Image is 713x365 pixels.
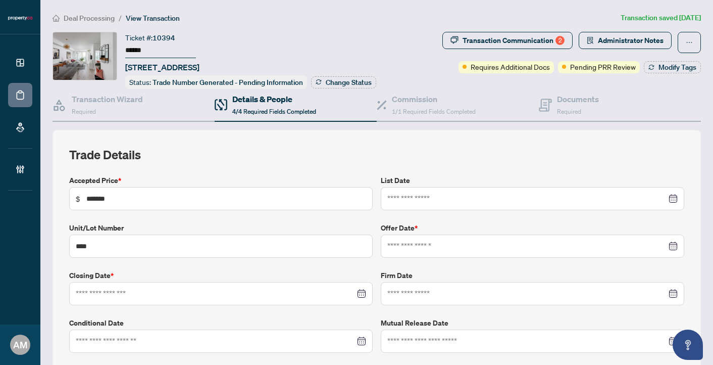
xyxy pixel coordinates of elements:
h4: Commission [392,93,476,105]
span: Deal Processing [64,14,115,23]
span: 4/4 Required Fields Completed [232,108,316,115]
h4: Documents [557,93,599,105]
article: Transaction saved [DATE] [621,12,701,24]
button: Change Status [311,76,376,88]
li: / [119,12,122,24]
label: Firm Date [381,270,684,281]
span: Modify Tags [658,64,696,71]
label: Unit/Lot Number [69,222,373,234]
span: Pending PRR Review [570,61,636,72]
span: 10394 [152,33,175,42]
span: $ [76,193,80,204]
div: 2 [555,36,565,45]
button: Transaction Communication2 [442,32,573,49]
label: List Date [381,175,684,186]
span: Administrator Notes [598,32,664,49]
h2: Trade Details [69,147,684,163]
h4: Details & People [232,93,316,105]
label: Conditional Date [69,317,373,329]
label: Accepted Price [69,175,373,186]
span: Trade Number Generated - Pending Information [152,78,303,87]
span: solution [587,37,594,44]
h4: Transaction Wizard [72,93,143,105]
label: Closing Date [69,270,373,281]
img: IMG-C12327215_1.jpg [53,32,117,80]
button: Open asap [673,330,703,360]
span: Required [557,108,581,115]
span: Requires Additional Docs [471,61,550,72]
button: Modify Tags [644,61,701,73]
div: Transaction Communication [463,32,565,49]
span: View Transaction [126,14,180,23]
span: Required [72,108,96,115]
span: ellipsis [686,39,693,46]
img: logo [8,15,32,21]
span: [STREET_ADDRESS] [125,61,199,73]
div: Ticket #: [125,32,175,43]
span: Change Status [326,79,372,86]
label: Mutual Release Date [381,317,684,329]
label: Offer Date [381,222,684,234]
button: Administrator Notes [579,32,672,49]
span: home [53,15,60,22]
span: 1/1 Required Fields Completed [392,108,476,115]
span: AM [13,338,27,352]
div: Status: [125,75,307,89]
